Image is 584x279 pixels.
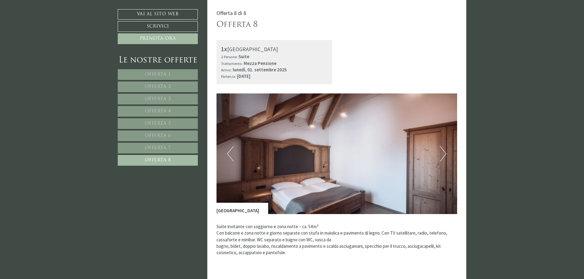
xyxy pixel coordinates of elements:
button: Invia [208,161,241,172]
span: Offerta 3 [145,97,171,101]
div: Offerta 8 [216,19,258,31]
small: Partenza: [221,74,236,79]
b: [DATE] [237,73,250,79]
small: Arrivo: [221,67,232,72]
div: Buon giorno, come possiamo aiutarla? [5,16,84,34]
span: Offerta 2 [145,85,171,89]
span: Offerta 7 [145,146,171,150]
a: Prenota ora [118,33,198,44]
small: 2 Persone: [221,54,238,59]
b: Suite [238,54,249,59]
small: 22:06 [9,28,81,32]
img: image [216,93,457,214]
span: Offerta 4 [145,109,171,114]
b: 1x [221,45,227,53]
button: Previous [227,146,234,161]
div: martedì [108,5,133,14]
a: Scrivici [118,21,198,32]
div: [GEOGRAPHIC_DATA] [221,45,328,54]
b: lunedì, 01. settembre 2025 [233,67,287,73]
div: Le nostre offerte [118,55,198,66]
span: Offerta 8 [145,158,171,163]
span: Offerta 1 [145,72,171,77]
span: Offerta 8 di 8 [216,9,246,17]
span: Offerta 5 [145,121,171,126]
b: Mezza Pensione [244,60,276,66]
small: Trattamento: [221,61,243,66]
div: Montis – Active Nature Spa [9,17,81,22]
div: [GEOGRAPHIC_DATA] [216,203,268,214]
span: Offerta 6 [145,134,171,138]
button: Next [440,146,446,161]
p: Suite invitante con soggiorno e zona notte ~ ca. 54 m² Con balcone e zona notte e giorno separate... [216,223,457,256]
a: Vai al sito web [118,9,198,20]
